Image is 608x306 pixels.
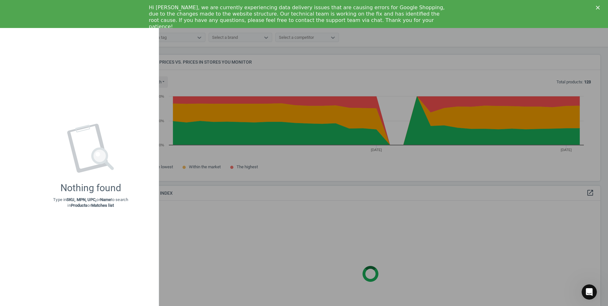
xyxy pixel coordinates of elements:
div: Nothing found [60,182,121,194]
div: Close [596,6,602,10]
p: Type in or to search in or [53,197,128,208]
strong: Products [71,203,88,208]
div: Hi [PERSON_NAME], we are currently experiencing data delivery issues that are causing errors for ... [149,4,449,30]
strong: Matches list [91,203,114,208]
iframe: Intercom live chat [582,284,597,300]
strong: Name [100,197,111,202]
strong: SKU, MPN, UPC, [66,197,96,202]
